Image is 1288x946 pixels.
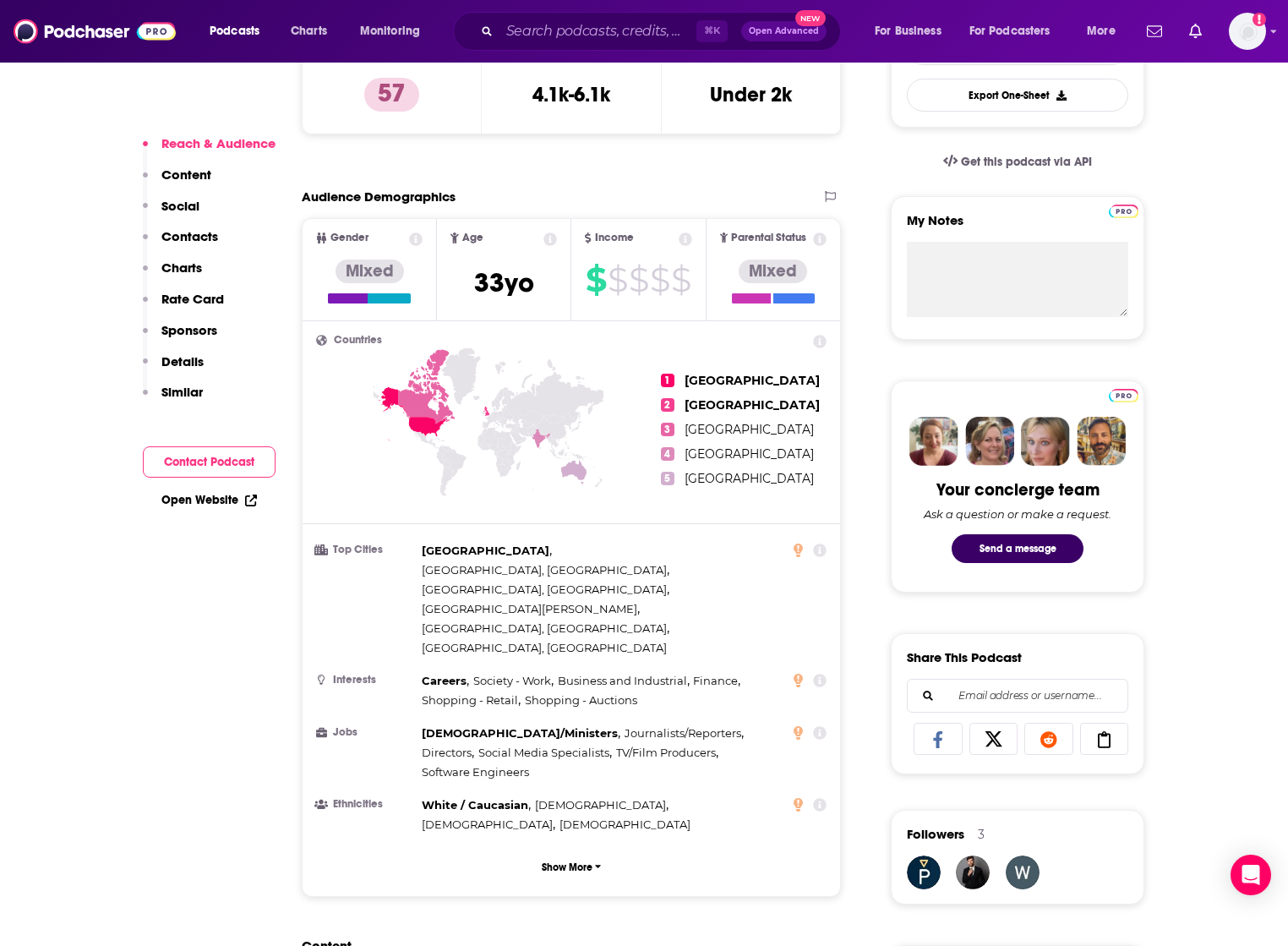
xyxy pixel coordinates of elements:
span: TV/Film Producers [616,746,716,759]
h3: Under 2k [710,82,792,107]
div: Your concierge team [936,479,1100,500]
label: My Notes [907,212,1128,242]
span: [DEMOGRAPHIC_DATA] [559,817,690,831]
img: Podchaser Pro [1109,205,1138,218]
div: Mixed [336,260,404,283]
h3: Jobs [316,727,415,738]
button: Reach & Audience [143,135,276,167]
span: 3 [661,423,674,436]
span: 4 [661,447,674,461]
button: open menu [348,18,442,45]
span: , [422,599,640,619]
a: Copy Link [1080,723,1129,755]
a: Share on X/Twitter [969,723,1018,755]
span: Countries [334,335,382,346]
button: open menu [198,18,281,45]
button: Details [143,353,204,385]
button: Content [143,167,211,198]
span: Shopping - Auctions [525,693,637,707]
span: Get this podcast via API [961,155,1092,169]
span: $ [671,266,690,293]
span: [DEMOGRAPHIC_DATA] [422,817,553,831]
img: Jules Profile [1021,417,1070,466]
input: Search podcasts, credits, & more... [499,18,696,45]
p: Charts [161,260,202,276]
button: Similar [143,384,203,415]
span: , [422,815,555,834]
a: Show notifications dropdown [1182,17,1209,46]
button: Open AdvancedNew [741,21,827,41]
span: [GEOGRAPHIC_DATA] [422,544,549,557]
button: Sponsors [143,322,217,353]
span: , [535,796,669,815]
h3: Share This Podcast [907,649,1022,665]
span: 5 [661,472,674,485]
span: 2 [661,398,674,412]
h3: Interests [316,675,415,686]
span: [GEOGRAPHIC_DATA], [GEOGRAPHIC_DATA] [422,641,667,654]
p: Reach & Audience [161,135,276,151]
span: [DEMOGRAPHIC_DATA] [535,798,666,812]
button: Contacts [143,228,218,260]
p: Content [161,167,211,183]
button: Charts [143,260,202,291]
a: Open Website [161,493,257,507]
span: [DEMOGRAPHIC_DATA]/Ministers [422,726,618,740]
span: , [473,671,554,691]
button: open menu [1075,18,1137,45]
span: Age [462,232,483,243]
button: open menu [958,18,1075,45]
span: [GEOGRAPHIC_DATA], [GEOGRAPHIC_DATA] [422,582,667,596]
img: Jon Profile [1077,417,1126,466]
a: Get this podcast via API [930,141,1105,183]
span: , [422,796,531,815]
span: [GEOGRAPHIC_DATA] [685,373,820,388]
span: Charts [291,19,327,43]
span: Finance [693,674,738,687]
span: [GEOGRAPHIC_DATA] [685,446,814,462]
span: Followers [907,826,964,842]
span: [GEOGRAPHIC_DATA], [GEOGRAPHIC_DATA] [422,563,667,577]
span: Social Media Specialists [478,746,609,759]
span: ⌘ K [696,20,728,42]
img: buildingculture [907,856,941,889]
p: Rate Card [161,291,224,307]
p: Similar [161,384,203,400]
span: , [422,691,521,710]
p: Social [161,198,199,214]
div: Search followers [907,679,1128,713]
span: 1 [661,374,674,387]
span: [GEOGRAPHIC_DATA][PERSON_NAME] [422,602,637,615]
span: , [616,743,718,763]
div: Ask a question or make a request. [924,507,1111,521]
h3: Ethnicities [316,799,415,810]
span: , [422,671,469,691]
span: Business and Industrial [558,674,687,687]
span: For Business [875,19,941,43]
img: Podchaser Pro [1109,389,1138,402]
span: Open Advanced [749,27,819,36]
span: Careers [422,674,467,687]
button: Rate Card [143,291,224,322]
span: , [422,619,669,638]
div: Open Intercom Messenger [1231,855,1271,895]
span: 33 yo [474,266,534,299]
span: Journalists/Reporters [625,726,741,740]
img: weedloversusa [1006,856,1040,889]
span: More [1087,19,1116,43]
a: JohirMia [956,856,990,889]
span: White / Caucasian [422,798,528,812]
span: , [422,743,474,763]
span: , [693,671,740,691]
img: Barbara Profile [965,417,1014,466]
span: , [625,724,744,743]
span: , [422,724,620,743]
span: Society - Work [473,674,551,687]
h3: Top Cities [316,544,415,555]
p: Show More [542,861,592,873]
p: Details [161,353,204,369]
div: Search podcasts, credits, & more... [469,12,857,51]
span: [GEOGRAPHIC_DATA] [685,397,820,413]
button: open menu [863,18,963,45]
